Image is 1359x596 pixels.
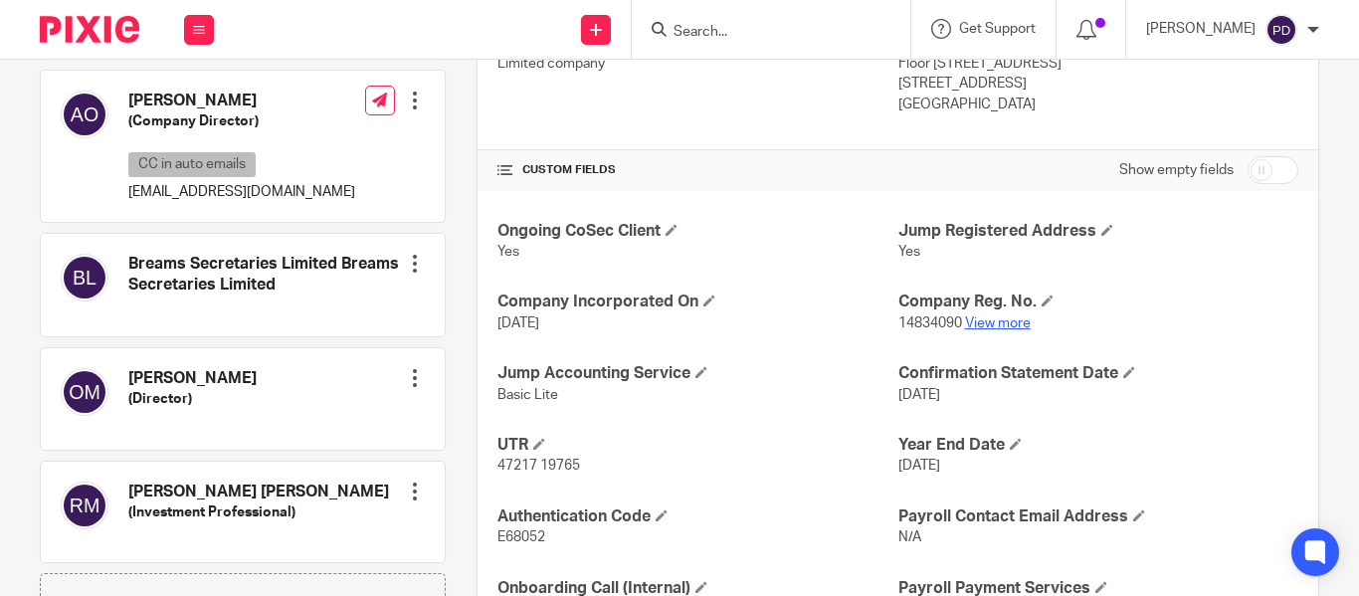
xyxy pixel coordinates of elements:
[898,54,1298,74] p: Floor [STREET_ADDRESS]
[965,316,1031,330] a: View more
[497,363,897,384] h4: Jump Accounting Service
[1146,19,1256,39] p: [PERSON_NAME]
[128,482,389,502] h4: [PERSON_NAME] [PERSON_NAME]
[128,254,405,297] h4: Breams Secretaries Limited Breams Secretaries Limited
[128,502,389,522] h5: (Investment Professional)
[898,459,940,473] span: [DATE]
[898,221,1298,242] h4: Jump Registered Address
[497,54,897,74] p: Limited company
[898,74,1298,94] p: [STREET_ADDRESS]
[497,316,539,330] span: [DATE]
[898,530,921,544] span: N/A
[497,459,580,473] span: 47217 19765
[128,389,257,409] h5: (Director)
[1265,14,1297,46] img: svg%3E
[898,316,962,330] span: 14834090
[128,111,355,131] h5: (Company Director)
[61,91,108,138] img: svg%3E
[672,24,851,42] input: Search
[128,91,355,111] h4: [PERSON_NAME]
[898,95,1298,114] p: [GEOGRAPHIC_DATA]
[61,254,108,301] img: svg%3E
[497,506,897,527] h4: Authentication Code
[898,292,1298,312] h4: Company Reg. No.
[40,16,139,43] img: Pixie
[128,368,257,389] h4: [PERSON_NAME]
[61,482,108,529] img: svg%3E
[128,152,256,177] p: CC in auto emails
[61,368,108,416] img: svg%3E
[497,221,897,242] h4: Ongoing CoSec Client
[898,506,1298,527] h4: Payroll Contact Email Address
[1119,160,1234,180] label: Show empty fields
[497,530,545,544] span: E68052
[497,435,897,456] h4: UTR
[497,245,519,259] span: Yes
[128,182,355,202] p: [EMAIL_ADDRESS][DOMAIN_NAME]
[497,292,897,312] h4: Company Incorporated On
[497,162,897,178] h4: CUSTOM FIELDS
[898,388,940,402] span: [DATE]
[898,435,1298,456] h4: Year End Date
[898,245,920,259] span: Yes
[497,388,558,402] span: Basic Lite
[959,22,1036,36] span: Get Support
[898,363,1298,384] h4: Confirmation Statement Date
